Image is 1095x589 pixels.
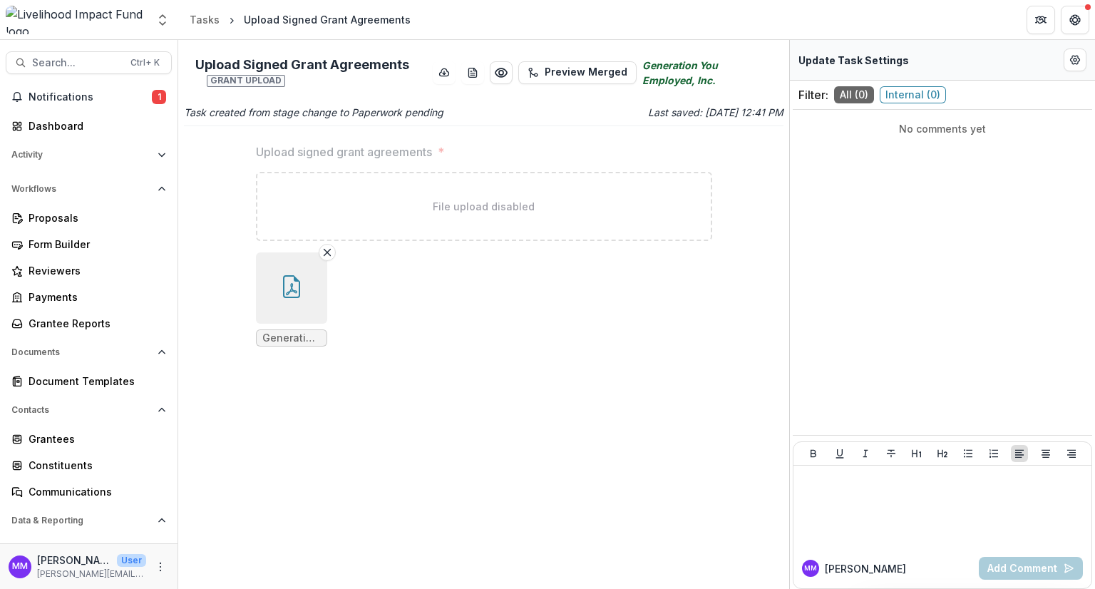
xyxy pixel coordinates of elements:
[153,6,173,34] button: Open entity switcher
[6,538,172,561] a: Dashboard
[6,178,172,200] button: Open Workflows
[128,55,163,71] div: Ctrl + K
[29,316,160,331] div: Grantee Reports
[37,553,111,568] p: [PERSON_NAME]
[6,427,172,451] a: Grantees
[433,61,456,84] button: download-button
[256,143,432,160] p: Upload signed grant agreements
[883,445,900,462] button: Strike
[825,561,906,576] p: [PERSON_NAME]
[256,252,327,347] div: Remove FileGeneration _LIF Commitment Letter [DATE]-[DATE].pdf
[6,399,172,421] button: Open Contacts
[798,53,909,68] p: Update Task Settings
[11,405,152,415] span: Contacts
[319,244,336,261] button: Remove File
[262,332,321,344] span: Generation _LIF Commitment Letter [DATE]-[DATE].pdf
[184,9,416,30] nav: breadcrumb
[6,259,172,282] a: Reviewers
[11,347,152,357] span: Documents
[6,312,172,335] a: Grantee Reports
[798,121,1086,136] p: No comments yet
[29,484,160,499] div: Communications
[798,86,828,103] p: Filter:
[11,184,152,194] span: Workflows
[29,263,160,278] div: Reviewers
[805,445,822,462] button: Bold
[184,105,481,120] p: Task created from stage change to Paperwork pending
[880,86,946,103] span: Internal ( 0 )
[6,341,172,364] button: Open Documents
[6,480,172,503] a: Communications
[6,285,172,309] a: Payments
[29,91,152,103] span: Notifications
[857,445,874,462] button: Italicize
[831,445,848,462] button: Underline
[6,232,172,256] a: Form Builder
[190,12,220,27] div: Tasks
[6,86,172,108] button: Notifications1
[1037,445,1054,462] button: Align Center
[29,290,160,304] div: Payments
[642,58,772,88] i: Generation You Employed, Inc.
[490,61,513,84] button: Preview 90da203b-cdf7-4e00-a6b2-0c5d739c0045.pdf
[461,61,484,84] button: download-word-button
[152,90,166,104] span: 1
[6,51,172,74] button: Search...
[908,445,925,462] button: Heading 1
[29,210,160,225] div: Proposals
[6,369,172,393] a: Document Templates
[6,6,147,34] img: Livelihood Impact Fund logo
[12,562,28,571] div: Miriam Mwangi
[934,445,951,462] button: Heading 2
[207,75,285,86] span: Grant upload
[6,114,172,138] a: Dashboard
[37,568,146,580] p: [PERSON_NAME][EMAIL_ADDRESS][DOMAIN_NAME]
[834,86,874,103] span: All ( 0 )
[1011,445,1028,462] button: Align Left
[184,9,225,30] a: Tasks
[152,558,169,575] button: More
[487,105,784,120] p: Last saved: [DATE] 12:41 PM
[1063,445,1080,462] button: Align Right
[244,12,411,27] div: Upload Signed Grant Agreements
[117,554,146,567] p: User
[6,143,172,166] button: Open Activity
[11,150,152,160] span: Activity
[979,557,1083,580] button: Add Comment
[29,431,160,446] div: Grantees
[804,565,817,572] div: Miriam Mwangi
[1064,48,1086,71] button: Edit Form Settings
[6,454,172,477] a: Constituents
[195,57,427,88] h2: Upload Signed Grant Agreements
[6,509,172,532] button: Open Data & Reporting
[1027,6,1055,34] button: Partners
[6,206,172,230] a: Proposals
[32,57,122,69] span: Search...
[1061,6,1089,34] button: Get Help
[29,542,160,557] div: Dashboard
[985,445,1002,462] button: Ordered List
[29,118,160,133] div: Dashboard
[960,445,977,462] button: Bullet List
[518,61,637,84] button: Preview Merged
[29,458,160,473] div: Constituents
[433,199,535,214] p: File upload disabled
[29,374,160,389] div: Document Templates
[29,237,160,252] div: Form Builder
[11,516,152,526] span: Data & Reporting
